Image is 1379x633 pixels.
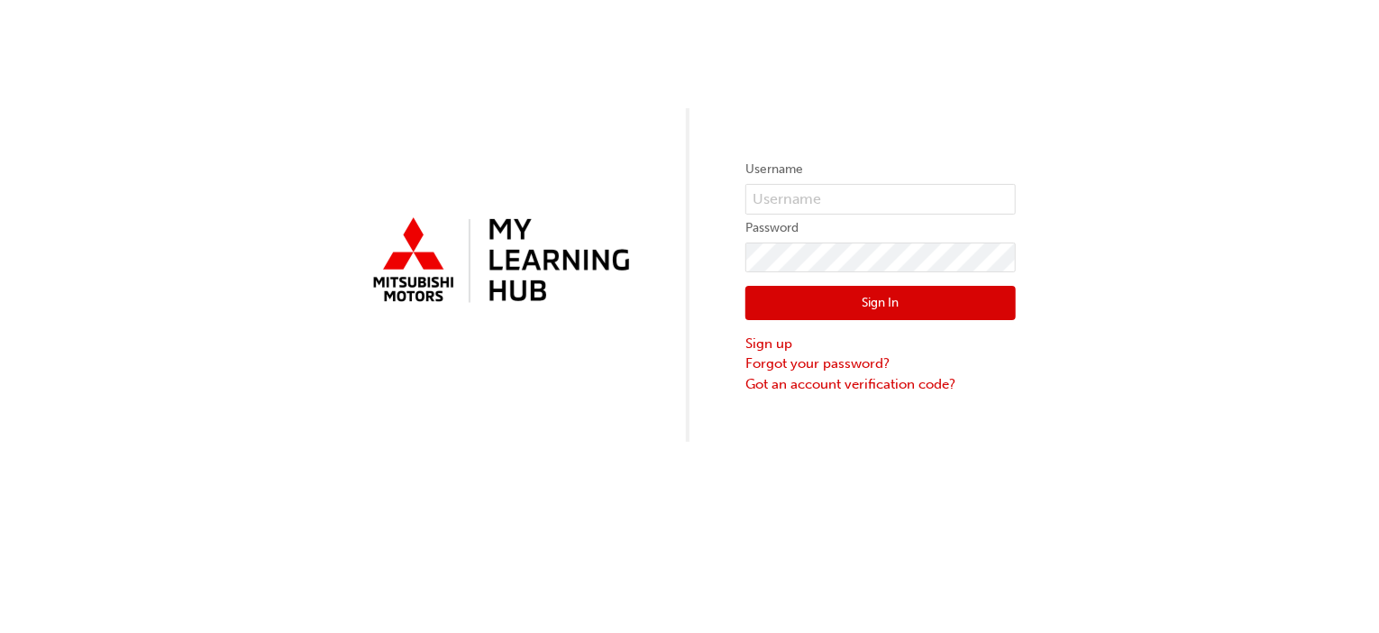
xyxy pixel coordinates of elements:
a: Sign up [745,334,1016,354]
label: Password [745,217,1016,239]
button: Sign In [745,286,1016,320]
a: Got an account verification code? [745,374,1016,395]
input: Username [745,184,1016,215]
img: mmal [363,210,634,313]
a: Forgot your password? [745,353,1016,374]
label: Username [745,159,1016,180]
